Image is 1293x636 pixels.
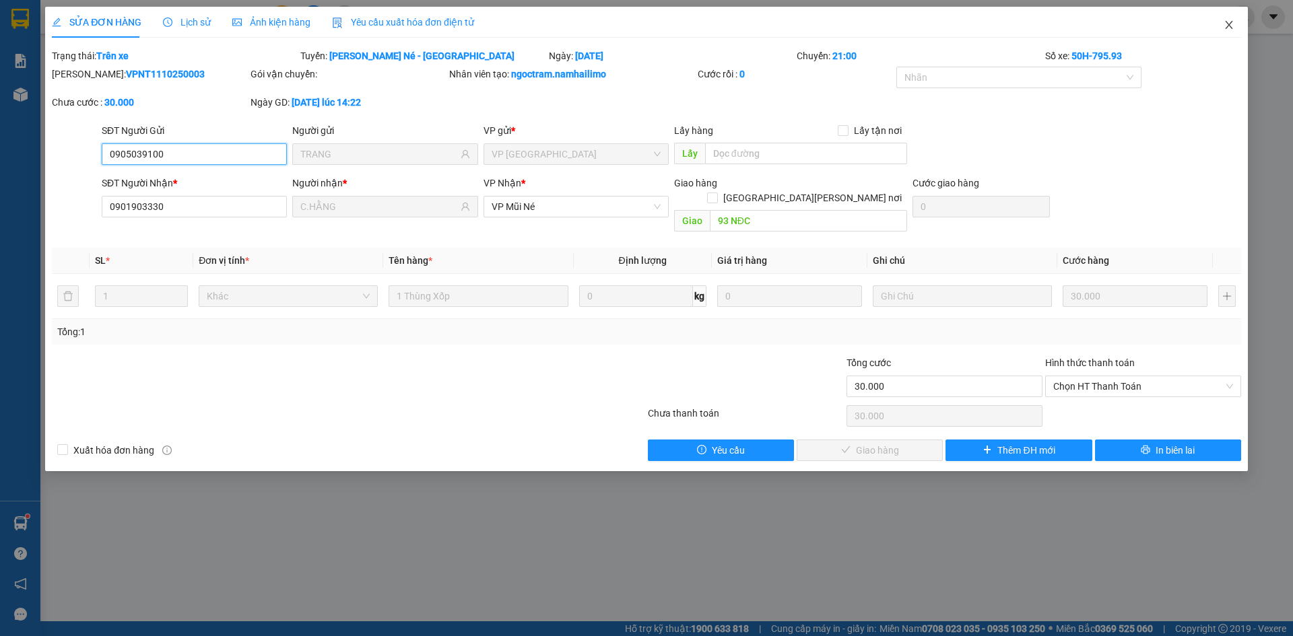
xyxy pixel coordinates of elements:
[674,210,710,232] span: Giao
[648,439,794,461] button: exclamation-circleYêu cầu
[57,324,499,339] div: Tổng: 1
[57,285,79,307] button: delete
[162,446,172,455] span: info-circle
[710,210,907,232] input: Dọc đường
[163,17,172,27] span: clock-circle
[867,248,1057,274] th: Ghi chú
[163,17,211,28] span: Lịch sử
[1063,255,1109,266] span: Cước hàng
[207,286,370,306] span: Khác
[1218,285,1236,307] button: plus
[1095,439,1241,461] button: printerIn biên lai
[52,67,248,81] div: [PERSON_NAME]:
[674,143,705,164] span: Lấy
[693,285,706,307] span: kg
[332,17,474,28] span: Yêu cầu xuất hóa đơn điện tử
[983,445,992,456] span: plus
[52,17,141,28] span: SỬA ĐƠN HÀNG
[1224,20,1234,30] span: close
[946,439,1092,461] button: plusThêm ĐH mới
[511,69,606,79] b: ngoctram.namhailimo
[126,69,205,79] b: VPNT1110250003
[575,50,603,61] b: [DATE]
[674,178,717,188] span: Giao hàng
[849,123,907,138] span: Lấy tận nơi
[102,123,287,138] div: SĐT Người Gửi
[251,67,446,81] div: Gói vận chuyển:
[68,443,160,458] span: Xuất hóa đơn hàng
[96,50,129,61] b: Trên xe
[52,17,61,27] span: edit
[718,190,907,205] span: [GEOGRAPHIC_DATA][PERSON_NAME] nơi
[997,443,1055,458] span: Thêm ĐH mới
[292,123,477,138] div: Người gửi
[199,255,249,266] span: Đơn vị tính
[797,439,943,461] button: checkGiao hàng
[1044,48,1242,63] div: Số xe:
[1071,50,1122,61] b: 50H-795.93
[1045,357,1135,368] label: Hình thức thanh toán
[52,95,248,110] div: Chưa cước :
[484,178,521,188] span: VP Nhận
[492,144,661,164] span: VP Nha Trang
[712,443,745,458] span: Yêu cầu
[795,48,1044,63] div: Chuyến:
[104,97,134,108] b: 30.000
[548,48,796,63] div: Ngày:
[232,17,310,28] span: Ảnh kiện hàng
[619,255,667,266] span: Định lượng
[292,97,361,108] b: [DATE] lúc 14:22
[299,48,548,63] div: Tuyến:
[674,125,713,136] span: Lấy hàng
[292,176,477,190] div: Người nhận
[300,199,457,214] input: Tên người nhận
[697,445,706,456] span: exclamation-circle
[717,285,862,307] input: 0
[389,255,432,266] span: Tên hàng
[913,178,979,188] label: Cước giao hàng
[847,357,891,368] span: Tổng cước
[717,255,767,266] span: Giá trị hàng
[251,95,446,110] div: Ngày GD:
[51,48,299,63] div: Trạng thái:
[300,147,457,162] input: Tên người gửi
[873,285,1052,307] input: Ghi Chú
[449,67,695,81] div: Nhân viên tạo:
[461,202,470,211] span: user
[102,176,287,190] div: SĐT Người Nhận
[1156,443,1195,458] span: In biên lai
[705,143,907,164] input: Dọc đường
[329,50,515,61] b: [PERSON_NAME] Né - [GEOGRAPHIC_DATA]
[332,17,343,28] img: icon
[232,17,242,27] span: picture
[1063,285,1207,307] input: 0
[646,406,845,429] div: Chưa thanh toán
[698,67,894,81] div: Cước rồi :
[492,197,661,217] span: VP Mũi Né
[484,123,669,138] div: VP gửi
[1210,7,1248,44] button: Close
[1053,376,1233,396] span: Chọn HT Thanh Toán
[461,149,470,159] span: user
[1141,445,1150,456] span: printer
[95,255,106,266] span: SL
[389,285,568,307] input: VD: Bàn, Ghế
[832,50,857,61] b: 21:00
[913,196,1050,217] input: Cước giao hàng
[739,69,745,79] b: 0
